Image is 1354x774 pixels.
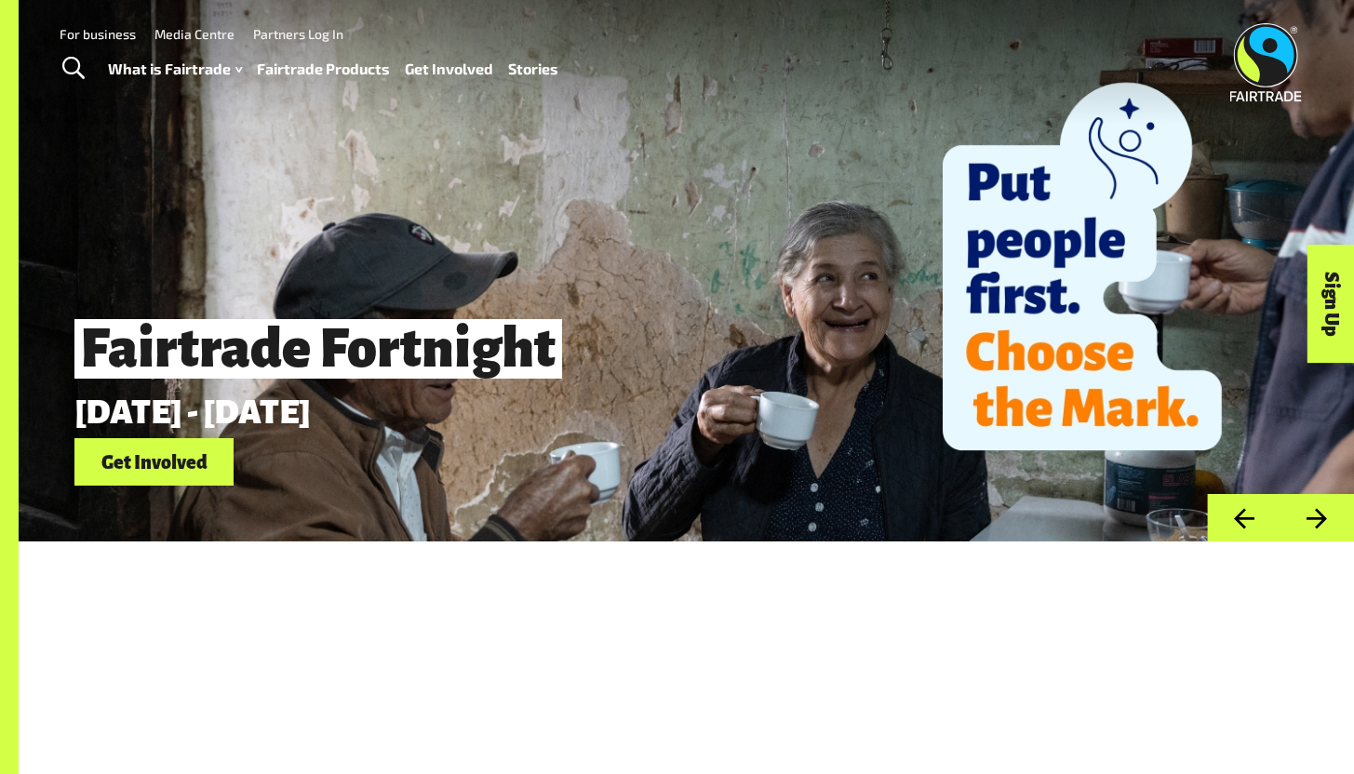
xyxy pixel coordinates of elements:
a: What is Fairtrade [108,56,242,83]
a: For business [60,26,136,42]
a: Partners Log In [253,26,343,42]
p: [DATE] - [DATE] [74,394,1091,431]
button: Next [1280,494,1354,541]
span: Fairtrade Fortnight [74,319,562,379]
img: Fairtrade Australia New Zealand logo [1230,23,1302,101]
a: Toggle Search [50,46,96,92]
a: Media Centre [154,26,235,42]
a: Get Involved [74,438,234,486]
a: Get Involved [405,56,493,83]
a: Fairtrade Products [257,56,390,83]
button: Previous [1207,494,1280,541]
a: Stories [508,56,558,83]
